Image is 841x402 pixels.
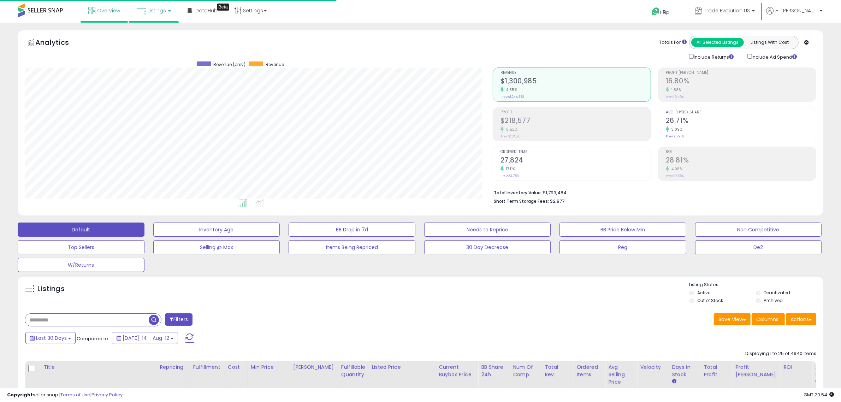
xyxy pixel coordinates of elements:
[559,240,686,254] button: Reg
[60,391,90,398] a: Terms of Use
[439,363,475,378] div: Current Buybox Price
[160,363,187,371] div: Repricing
[804,391,834,398] span: 2025-09-12 20:54 GMT
[501,95,524,99] small: Prev: $1,244,382
[501,156,651,166] h2: 27,824
[217,4,229,11] div: Tooltip anchor
[786,313,816,325] button: Actions
[91,391,123,398] a: Privacy Policy
[501,71,651,75] span: Revenue
[504,87,517,93] small: 4.55%
[501,134,522,138] small: Prev: $205,201
[752,313,785,325] button: Columns
[766,7,823,23] a: Hi [PERSON_NAME]
[501,150,651,154] span: Ordered Items
[36,335,67,342] span: Last 30 Days
[666,117,816,126] h2: 26.71%
[695,240,822,254] button: De2
[640,363,666,371] div: Velocity
[148,7,166,14] span: Listings
[608,363,634,386] div: Avg Selling Price
[43,363,154,371] div: Title
[672,363,698,378] div: Days In Stock
[745,350,816,357] div: Displaying 1 to 25 of 4940 items
[666,95,684,99] small: Prev: 16.49%
[372,363,433,371] div: Listed Price
[494,190,542,196] b: Total Inventory Value:
[697,297,723,303] label: Out of Stock
[744,38,796,47] button: Listings With Cost
[228,363,245,371] div: Cost
[666,174,684,178] small: Prev: 27.68%
[666,111,816,114] span: Avg. Buybox Share
[672,378,676,385] small: Days In Stock.
[666,71,816,75] span: Profit [PERSON_NAME]
[775,7,818,14] span: Hi [PERSON_NAME]
[18,223,144,237] button: Default
[704,363,729,378] div: Total Profit
[504,127,518,132] small: 6.52%
[651,7,660,16] i: Get Help
[97,7,120,14] span: Overview
[481,363,507,378] div: BB Share 24h.
[341,363,366,378] div: Fulfillable Quantity
[783,363,809,371] div: ROI
[193,363,222,371] div: Fulfillment
[666,134,684,138] small: Prev: 25.91%
[666,156,816,166] h2: 28.81%
[714,313,751,325] button: Save View
[289,240,415,254] button: Items Being Repriced
[550,198,564,205] span: $2,877
[25,332,76,344] button: Last 30 Days
[501,174,519,178] small: Prev: 23,758
[153,223,280,237] button: Inventory Age
[764,290,790,296] label: Deactivated
[7,391,33,398] strong: Copyright
[153,240,280,254] button: Selling @ Max
[37,284,65,294] h5: Listings
[666,150,816,154] span: ROI
[666,77,816,87] h2: 16.80%
[251,363,287,371] div: Min Price
[424,223,551,237] button: Needs to Reprice
[646,2,683,23] a: Help
[424,240,551,254] button: 30 Day Decrease
[266,61,284,67] span: Revenue
[501,77,651,87] h2: $1,300,985
[735,363,777,378] div: Profit [PERSON_NAME]
[513,363,539,378] div: Num of Comp.
[504,166,515,172] small: 17.11%
[576,363,602,378] div: Ordered Items
[669,166,683,172] small: 4.08%
[815,378,819,385] small: Avg BB Share.
[659,39,687,46] div: Totals For
[501,117,651,126] h2: $218,577
[123,335,169,342] span: [DATE]-14 - Aug-12
[195,7,218,14] span: DataHub
[501,111,651,114] span: Profit
[695,223,822,237] button: Non Competitive
[35,37,83,49] h5: Analytics
[660,9,670,15] span: Help
[165,313,193,326] button: Filters
[213,61,245,67] span: Revenue (prev)
[691,38,744,47] button: All Selected Listings
[289,223,415,237] button: BB Drop in 7d
[77,335,109,342] span: Compared to:
[697,290,710,296] label: Active
[669,87,682,93] small: 1.88%
[684,53,742,60] div: Include Returns
[689,282,823,288] p: Listing States:
[18,240,144,254] button: Top Sellers
[764,297,783,303] label: Archived
[494,198,549,204] b: Short Term Storage Fees:
[494,188,811,196] li: $1,799,484
[756,316,778,323] span: Columns
[669,127,683,132] small: 3.09%
[112,332,178,344] button: [DATE]-14 - Aug-12
[7,392,123,398] div: seller snap | |
[742,53,809,60] div: Include Ad Spend
[559,223,686,237] button: BB Price Below Min
[18,258,144,272] button: W/Returns
[545,363,570,378] div: Total Rev.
